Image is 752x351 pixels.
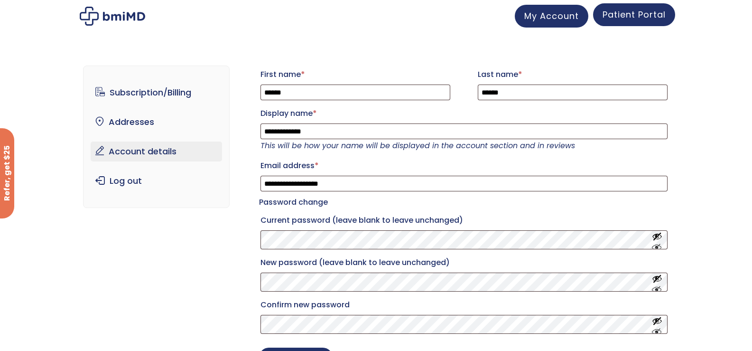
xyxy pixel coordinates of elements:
[260,297,668,313] label: Confirm new password
[260,67,450,82] label: First name
[259,196,328,209] legend: Password change
[260,158,668,173] label: Email address
[603,9,666,20] span: Patient Portal
[593,3,675,26] a: Patient Portal
[260,213,668,228] label: Current password (leave blank to leave unchanged)
[478,67,668,82] label: Last name
[91,171,222,191] a: Log out
[91,112,222,132] a: Addresses
[80,7,145,26] img: My account
[83,66,230,208] nav: Account pages
[524,10,579,22] span: My Account
[91,83,222,103] a: Subscription/Billing
[260,106,668,121] label: Display name
[260,140,575,151] em: This will be how your name will be displayed in the account section and in reviews
[652,231,662,249] button: Show password
[652,274,662,291] button: Show password
[515,5,588,28] a: My Account
[260,255,668,270] label: New password (leave blank to leave unchanged)
[652,316,662,333] button: Show password
[91,142,222,161] a: Account details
